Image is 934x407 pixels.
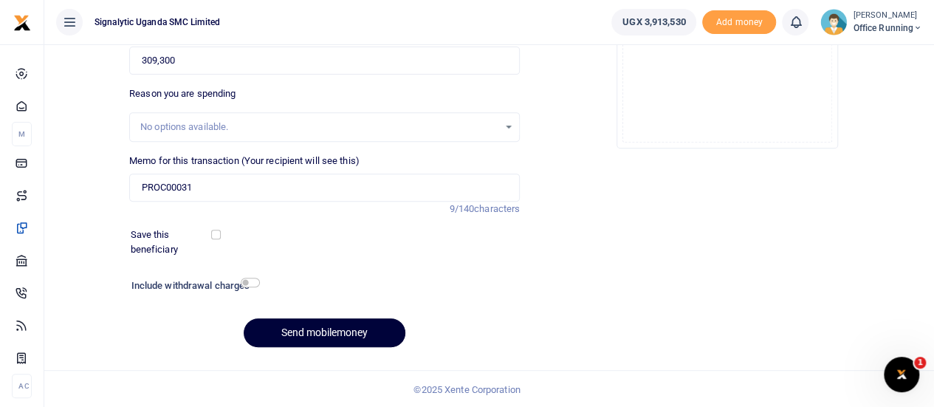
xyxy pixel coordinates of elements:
[820,9,847,35] img: profile-user
[914,357,926,369] span: 1
[702,10,776,35] span: Add money
[13,14,31,32] img: logo-small
[820,9,922,35] a: profile-user [PERSON_NAME] Office Running
[89,16,226,29] span: Signalytic Uganda SMC Limited
[129,86,236,101] label: Reason you are spending
[605,9,702,35] li: Wallet ballance
[129,174,520,202] input: Enter extra information
[131,228,214,256] label: Save this beneficiary
[131,280,253,292] h6: Include withdrawal charges
[611,9,696,35] a: UGX 3,913,530
[12,374,32,398] li: Ac
[244,318,405,347] button: Send mobilemoney
[702,16,776,27] a: Add money
[12,122,32,146] li: M
[884,357,919,392] iframe: Intercom live chat
[622,15,685,30] span: UGX 3,913,530
[702,10,776,35] li: Toup your wallet
[140,120,498,134] div: No options available.
[129,154,360,168] label: Memo for this transaction (Your recipient will see this)
[13,16,31,27] a: logo-small logo-large logo-large
[853,21,922,35] span: Office Running
[129,47,520,75] input: UGX
[474,203,520,214] span: characters
[853,10,922,22] small: [PERSON_NAME]
[450,203,475,214] span: 9/140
